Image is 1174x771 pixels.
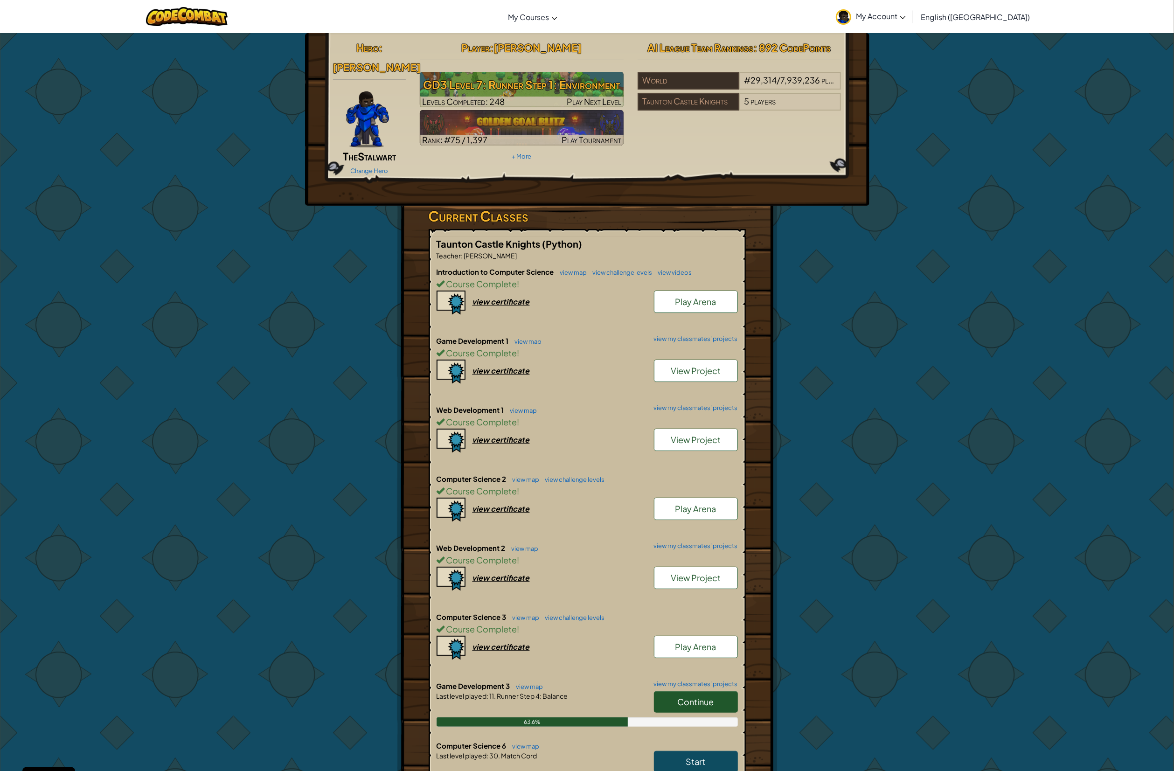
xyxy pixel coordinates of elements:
a: view certificate [437,504,530,514]
a: view certificate [437,573,530,583]
div: view certificate [472,504,530,514]
span: ! [517,417,520,427]
a: view videos [653,269,692,276]
span: ! [517,486,520,496]
a: view certificate [437,366,530,375]
img: certificate-icon.png [437,360,465,384]
span: Taunton Castle Knights [437,238,542,250]
span: Play Next Level [567,96,621,107]
span: The [343,150,358,163]
span: Play Arena [675,503,716,514]
span: # [744,75,750,85]
span: My Account [856,11,906,21]
span: ! [517,555,520,565]
span: Last level played [437,692,487,700]
span: View Project [671,434,721,445]
img: CodeCombat logo [146,7,228,26]
div: view certificate [472,435,530,445]
h3: Current Classes [429,206,746,227]
a: English ([GEOGRAPHIC_DATA]) [916,4,1035,29]
span: Web Development 1 [437,405,506,414]
span: Play Arena [675,296,716,307]
span: Rank: #75 / 1,397 [422,134,487,145]
a: My Account [831,2,910,31]
a: Play Next Level [420,72,624,107]
span: 11. [489,692,496,700]
span: Game Development 3 [437,681,512,690]
a: view challenge levels [588,269,653,276]
a: view my classmates' projects [649,336,738,342]
img: Gordon-selection-pose.png [346,91,389,147]
span: : [487,751,489,760]
span: : [487,692,489,700]
a: Rank: #75 / 1,397Play Tournament [420,110,624,146]
a: view map [508,743,540,750]
span: Computer Science 6 [437,741,508,750]
img: GD3 Level 7: Runner Step 1: Environment [420,72,624,107]
span: AI League Team Rankings [648,41,754,54]
a: My Courses [503,4,562,29]
span: Game Development 1 [437,336,510,345]
span: : 892 CodePoints [754,41,831,54]
img: avatar [836,9,851,25]
span: My Courses [508,12,549,22]
img: certificate-icon.png [437,567,465,591]
span: Continue [678,696,714,707]
span: Play Tournament [562,134,621,145]
div: view certificate [472,366,530,375]
img: certificate-icon.png [437,429,465,453]
span: players [821,75,847,85]
span: Course Complete [445,278,517,289]
span: Course Complete [445,555,517,565]
span: [PERSON_NAME] [463,251,517,260]
div: 63.6% [437,717,628,727]
a: view map [508,614,540,621]
a: Change Hero [350,167,388,174]
span: Levels Completed: 248 [422,96,505,107]
a: view map [508,476,540,483]
span: Match Cord [500,751,537,760]
div: view certificate [472,642,530,652]
a: view map [507,545,539,552]
a: view my classmates' projects [649,543,738,549]
img: certificate-icon.png [437,498,465,522]
span: Course Complete [445,347,517,358]
span: Web Development 2 [437,543,507,552]
span: 29,314 [750,75,777,85]
span: Last level played [437,751,487,760]
span: [PERSON_NAME] [493,41,582,54]
img: certificate-icon.png [437,636,465,660]
div: Taunton Castle Knights [638,93,739,111]
a: view certificate [437,297,530,306]
h3: GD3 Level 7: Runner Step 1: Environment [420,74,624,95]
a: view map [512,683,543,690]
span: Stalwart [358,150,396,163]
span: ! [517,347,520,358]
a: view certificate [437,435,530,445]
a: view map [506,407,537,414]
a: World#29,314/7,939,236players [638,81,841,91]
span: ! [517,624,520,634]
span: Course Complete [445,417,517,427]
span: players [750,96,776,106]
div: view certificate [472,297,530,306]
span: Teacher [437,251,461,260]
span: ! [517,278,520,289]
a: view my classmates' projects [649,405,738,411]
span: Player [461,41,490,54]
span: Course Complete [445,486,517,496]
span: Runner Step 4: Balance [496,692,568,700]
a: view map [556,269,587,276]
span: (Python) [542,238,583,250]
span: Computer Science 3 [437,612,508,621]
span: Hero [356,41,379,54]
span: : [379,41,382,54]
span: View Project [671,365,721,376]
span: Introduction to Computer Science [437,267,556,276]
div: World [638,72,739,90]
span: : [461,251,463,260]
a: view my classmates' projects [649,681,738,687]
a: view map [510,338,542,345]
span: 7,939,236 [780,75,820,85]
